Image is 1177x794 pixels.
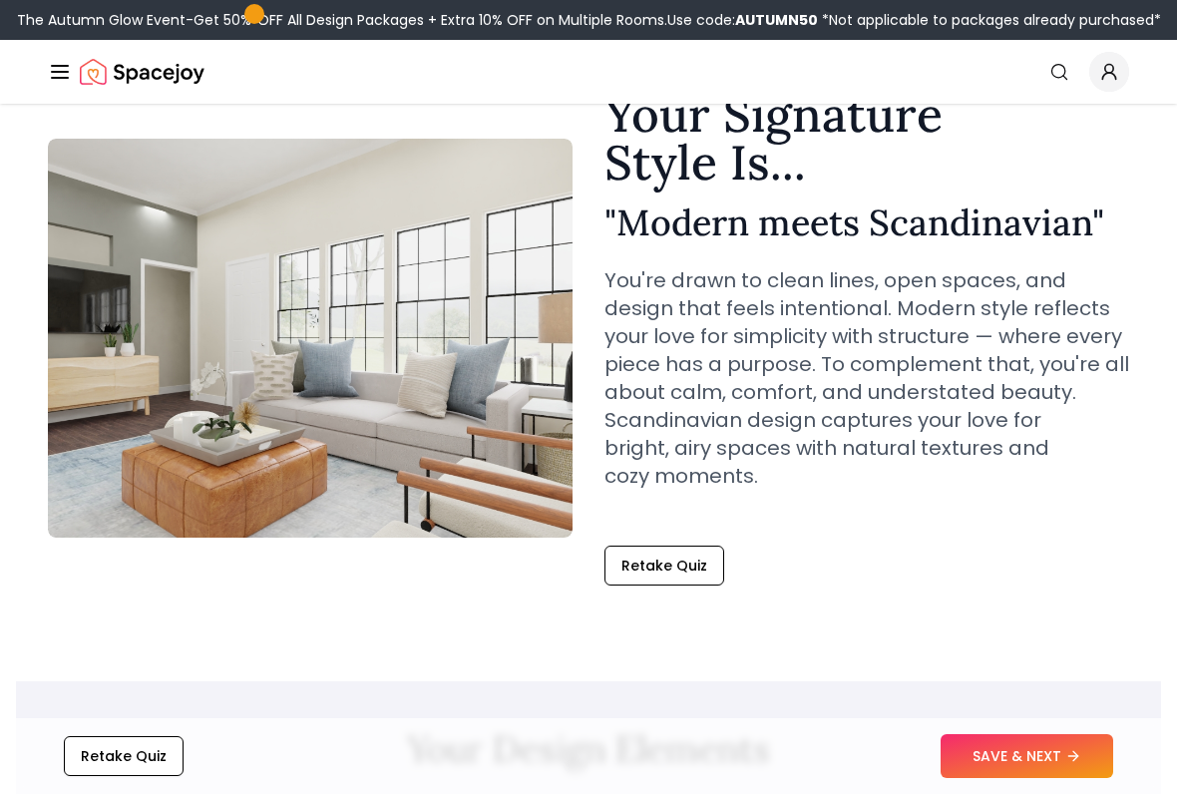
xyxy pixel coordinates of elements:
[64,736,184,776] button: Retake Quiz
[735,10,818,30] b: AUTUMN50
[80,52,204,92] img: Spacejoy Logo
[48,139,573,538] img: Modern meets Scandinavian Style Example
[17,10,1161,30] div: The Autumn Glow Event-Get 50% OFF All Design Packages + Extra 10% OFF on Multiple Rooms.
[604,266,1129,490] p: You're drawn to clean lines, open spaces, and design that feels intentional. Modern style reflect...
[667,10,818,30] span: Use code:
[604,91,1129,187] h1: Your Signature Style Is...
[48,40,1129,104] nav: Global
[80,52,204,92] a: Spacejoy
[604,546,724,586] button: Retake Quiz
[941,734,1113,778] button: SAVE & NEXT
[818,10,1161,30] span: *Not applicable to packages already purchased*
[604,202,1129,242] h2: " Modern meets Scandinavian "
